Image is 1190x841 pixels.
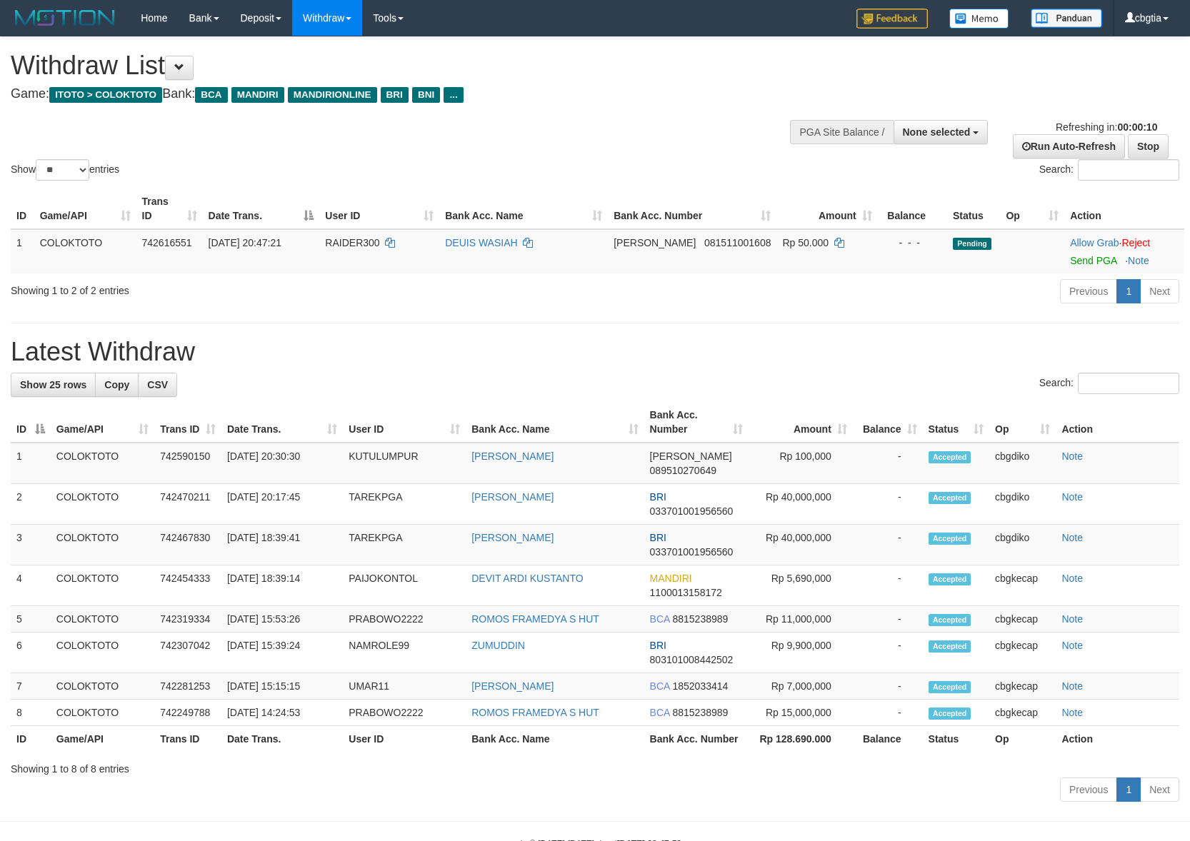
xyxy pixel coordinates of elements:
a: Note [1061,680,1083,692]
td: · [1064,229,1184,273]
th: Bank Acc. Name [466,726,644,752]
a: DEVIT ARDI KUSTANTO [471,573,583,584]
td: TAREKPGA [343,525,466,565]
span: Copy 033701001956560 to clipboard [650,505,734,517]
td: - [853,525,923,565]
td: COLOKTOTO [34,229,136,273]
img: Feedback.jpg [856,9,928,29]
a: ROMOS FRAMEDYA S HUT [471,707,599,718]
span: BCA [650,680,670,692]
td: COLOKTOTO [51,525,154,565]
th: Action [1064,188,1184,229]
th: Status: activate to sort column ascending [923,402,989,443]
a: Show 25 rows [11,373,96,397]
td: [DATE] 20:30:30 [221,443,343,484]
span: Copy 1100013158172 to clipboard [650,587,722,598]
a: Previous [1060,777,1117,802]
td: NAMROLE99 [343,633,466,673]
td: COLOKTOTO [51,633,154,673]
span: [PERSON_NAME] [650,450,732,462]
td: 742454333 [154,565,221,606]
td: 2 [11,484,51,525]
span: BRI [650,640,666,651]
a: Run Auto-Refresh [1013,134,1125,158]
span: Refreshing in: [1056,121,1157,133]
th: Date Trans.: activate to sort column descending [203,188,320,229]
span: CSV [147,379,168,391]
td: 7 [11,673,51,700]
a: Previous [1060,279,1117,303]
td: cbgkecap [989,633,1056,673]
th: Action [1056,726,1179,752]
td: cbgkecap [989,606,1056,633]
td: [DATE] 18:39:41 [221,525,343,565]
td: Rp 40,000,000 [749,525,853,565]
th: Op [989,726,1056,752]
span: MANDIRI [231,87,284,103]
span: None selected [903,126,971,138]
th: Trans ID: activate to sort column ascending [136,188,203,229]
td: 4 [11,565,51,606]
th: Status [923,726,989,752]
span: · [1070,237,1121,248]
a: DEUIS WASIAH [445,237,517,248]
th: User ID: activate to sort column ascending [319,188,439,229]
button: None selected [894,120,989,144]
td: cbgkecap [989,565,1056,606]
span: Show 25 rows [20,379,86,391]
a: ROMOS FRAMEDYA S HUT [471,613,599,625]
img: MOTION_logo.png [11,7,119,29]
span: BCA [195,87,227,103]
div: - - - [884,236,941,250]
td: 3 [11,525,51,565]
span: BRI [650,491,666,503]
th: Bank Acc. Name: activate to sort column ascending [439,188,608,229]
label: Search: [1039,373,1179,394]
span: Accepted [929,707,971,720]
td: 742319334 [154,606,221,633]
td: COLOKTOTO [51,673,154,700]
th: Op: activate to sort column ascending [1000,188,1064,229]
th: Trans ID [154,726,221,752]
td: 5 [11,606,51,633]
span: Pending [953,238,991,250]
td: 1 [11,443,51,484]
td: - [853,673,923,700]
span: [PERSON_NAME] [614,237,696,248]
a: [PERSON_NAME] [471,532,554,543]
h4: Game: Bank: [11,87,779,101]
a: [PERSON_NAME] [471,680,554,692]
td: TAREKPGA [343,484,466,525]
span: Copy [104,379,129,391]
td: [DATE] 14:24:53 [221,700,343,726]
a: Reject [1122,237,1151,248]
td: COLOKTOTO [51,565,154,606]
input: Search: [1078,373,1179,394]
td: COLOKTOTO [51,443,154,484]
img: Button%20Memo.svg [949,9,1009,29]
td: 742467830 [154,525,221,565]
span: BRI [650,532,666,543]
span: Accepted [929,573,971,585]
td: 742249788 [154,700,221,726]
th: ID [11,188,34,229]
td: 742307042 [154,633,221,673]
th: User ID [343,726,466,752]
th: Status [947,188,1000,229]
span: ITOTO > COLOKTOTO [49,87,162,103]
span: RAIDER300 [325,237,379,248]
span: Accepted [929,614,971,626]
a: Send PGA [1070,255,1116,266]
th: Bank Acc. Name: activate to sort column ascending [466,402,644,443]
td: Rp 11,000,000 [749,606,853,633]
td: cbgkecap [989,700,1056,726]
td: COLOKTOTO [51,484,154,525]
label: Show entries [11,159,119,181]
td: COLOKTOTO [51,606,154,633]
th: Balance [878,188,947,229]
th: Date Trans. [221,726,343,752]
td: 1 [11,229,34,273]
a: Note [1061,573,1083,584]
td: Rp 9,900,000 [749,633,853,673]
th: Game/API: activate to sort column ascending [34,188,136,229]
